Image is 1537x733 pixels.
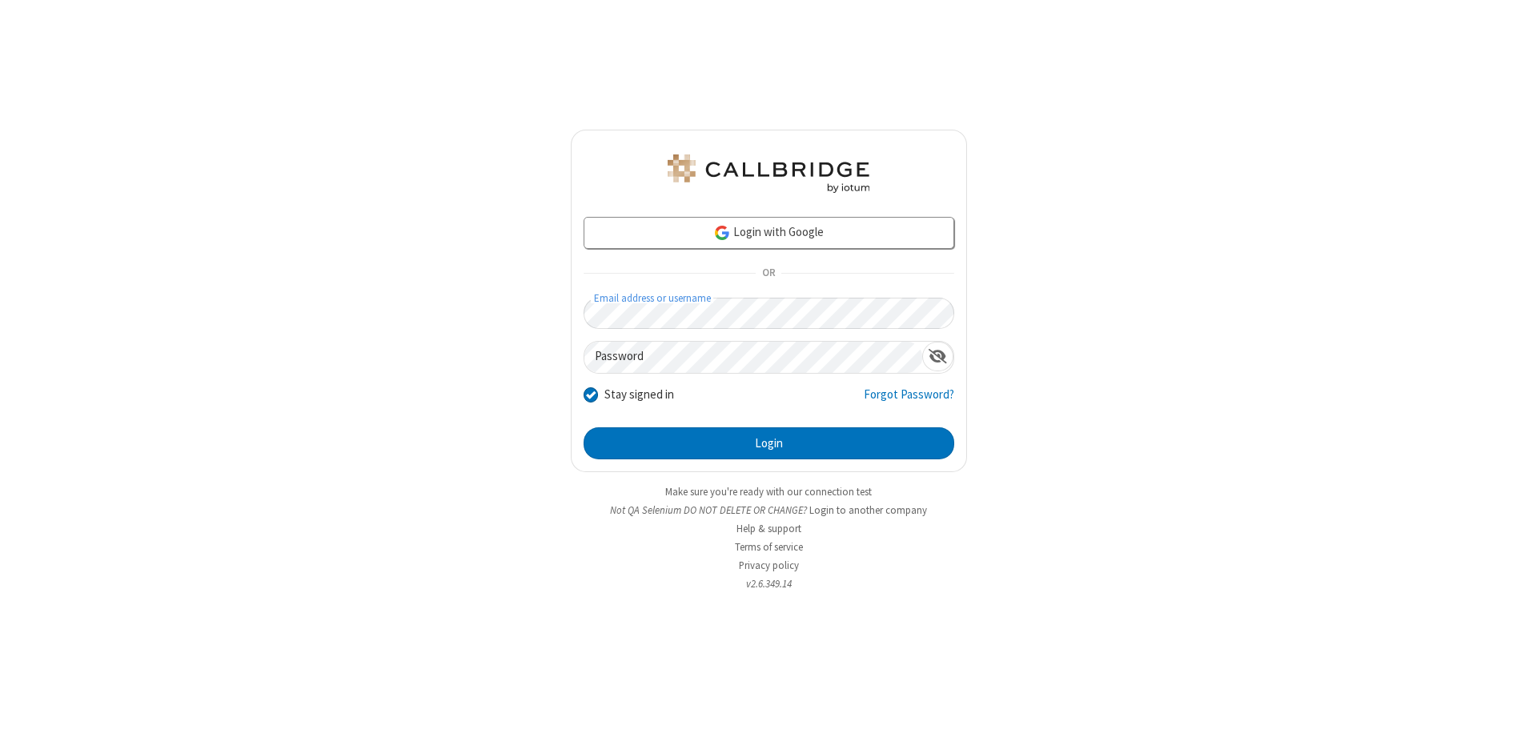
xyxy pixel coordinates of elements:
a: Forgot Password? [864,386,954,416]
label: Stay signed in [604,386,674,404]
a: Help & support [736,522,801,535]
a: Privacy policy [739,559,799,572]
input: Email address or username [584,298,954,329]
a: Terms of service [735,540,803,554]
button: Login [584,427,954,459]
iframe: Chat [1497,691,1525,722]
li: Not QA Selenium DO NOT DELETE OR CHANGE? [571,503,967,518]
span: OR [756,262,781,285]
img: google-icon.png [713,224,731,242]
div: Show password [922,342,953,371]
a: Make sure you're ready with our connection test [665,485,872,499]
input: Password [584,342,922,373]
img: QA Selenium DO NOT DELETE OR CHANGE [664,154,873,193]
li: v2.6.349.14 [571,576,967,591]
a: Login with Google [584,217,954,249]
button: Login to another company [809,503,927,518]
